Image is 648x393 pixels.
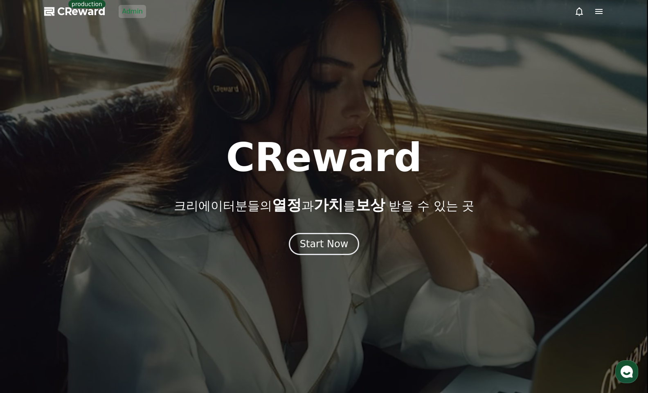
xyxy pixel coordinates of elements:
span: 가치 [314,196,343,213]
span: CReward [57,5,106,18]
a: CReward [44,5,106,18]
p: 크리에이터분들의 과 를 받을 수 있는 곳 [174,197,474,213]
span: 보상 [355,196,385,213]
a: Admin [119,5,146,18]
div: Start Now [300,237,349,251]
a: Start Now [289,241,360,249]
h1: CReward [226,138,422,177]
button: Start Now [289,233,360,255]
span: 열정 [272,196,301,213]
